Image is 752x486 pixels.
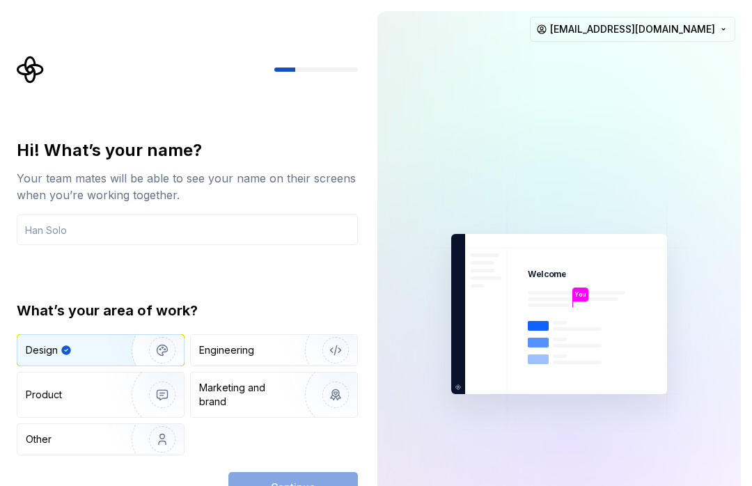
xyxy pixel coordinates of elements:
[17,56,45,84] svg: Supernova Logo
[528,269,566,280] p: Welcome
[17,214,358,245] input: Han Solo
[26,343,58,357] div: Design
[26,388,62,402] div: Product
[550,22,715,36] span: [EMAIL_ADDRESS][DOMAIN_NAME]
[199,343,254,357] div: Engineering
[17,301,358,320] div: What’s your area of work?
[575,290,586,299] p: You
[17,139,358,162] div: Hi! What’s your name?
[26,432,52,446] div: Other
[530,17,735,42] button: [EMAIL_ADDRESS][DOMAIN_NAME]
[17,170,358,203] div: Your team mates will be able to see your name on their screens when you’re working together.
[199,381,293,409] div: Marketing and brand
